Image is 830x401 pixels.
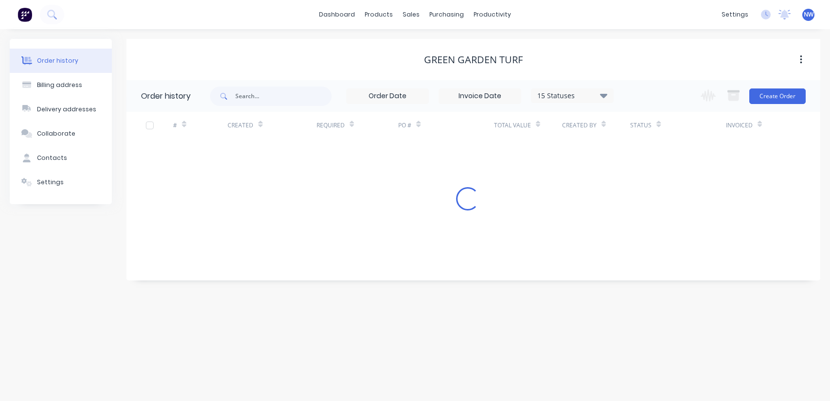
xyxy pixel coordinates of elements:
[439,89,521,104] input: Invoice Date
[173,112,228,139] div: #
[494,121,531,130] div: Total Value
[494,112,562,139] div: Total Value
[235,87,332,106] input: Search...
[424,7,469,22] div: purchasing
[173,121,177,130] div: #
[562,112,630,139] div: Created By
[228,112,316,139] div: Created
[726,121,753,130] div: Invoiced
[141,90,191,102] div: Order history
[398,7,424,22] div: sales
[804,10,813,19] span: NW
[398,121,411,130] div: PO #
[347,89,428,104] input: Order Date
[726,112,780,139] div: Invoiced
[10,49,112,73] button: Order history
[424,54,523,66] div: Green Garden Turf
[317,121,345,130] div: Required
[317,112,398,139] div: Required
[37,56,78,65] div: Order history
[469,7,516,22] div: productivity
[37,178,64,187] div: Settings
[18,7,32,22] img: Factory
[37,105,96,114] div: Delivery addresses
[37,129,75,138] div: Collaborate
[10,73,112,97] button: Billing address
[398,112,494,139] div: PO #
[314,7,360,22] a: dashboard
[10,146,112,170] button: Contacts
[228,121,253,130] div: Created
[37,81,82,89] div: Billing address
[717,7,753,22] div: settings
[531,90,613,101] div: 15 Statuses
[10,97,112,122] button: Delivery addresses
[10,170,112,194] button: Settings
[562,121,597,130] div: Created By
[360,7,398,22] div: products
[37,154,67,162] div: Contacts
[749,88,806,104] button: Create Order
[630,112,725,139] div: Status
[630,121,652,130] div: Status
[10,122,112,146] button: Collaborate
